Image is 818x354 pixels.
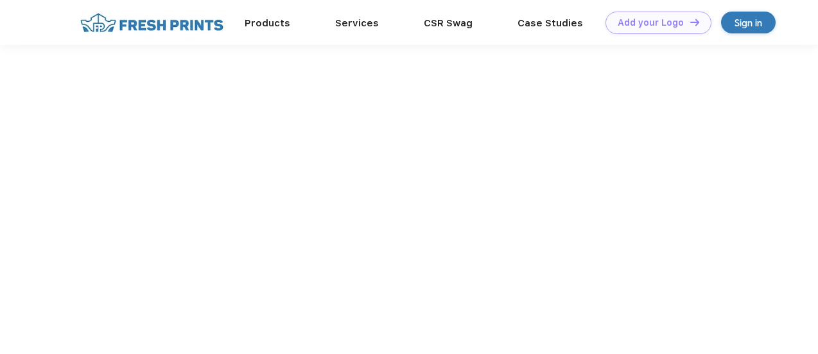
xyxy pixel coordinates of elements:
[721,12,776,33] a: Sign in
[690,19,699,26] img: DT
[618,17,684,28] div: Add your Logo
[735,15,762,30] div: Sign in
[245,17,290,29] a: Products
[76,12,227,34] img: fo%20logo%202.webp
